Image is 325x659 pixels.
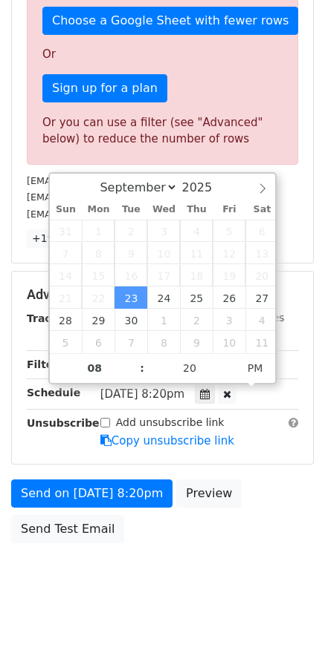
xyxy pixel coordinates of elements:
span: October 11, 2025 [245,331,278,353]
span: September 10, 2025 [147,242,180,264]
span: September 1, 2025 [82,220,115,242]
small: [EMAIL_ADDRESS][DOMAIN_NAME] [27,209,193,220]
span: Sun [50,205,83,214]
span: September 2, 2025 [115,220,147,242]
strong: Schedule [27,387,80,399]
span: Wed [147,205,180,214]
span: October 7, 2025 [115,331,147,353]
small: [EMAIL_ADDRESS][DOMAIN_NAME] [27,191,193,203]
span: September 3, 2025 [147,220,180,242]
span: September 9, 2025 [115,242,147,264]
a: Send Test Email [11,515,124,543]
span: Thu [180,205,213,214]
span: September 25, 2025 [180,286,213,309]
a: Copy unsubscribe link [100,434,234,447]
label: Add unsubscribe link [116,415,225,430]
span: September 30, 2025 [115,309,147,331]
span: September 27, 2025 [245,286,278,309]
span: September 15, 2025 [82,264,115,286]
span: August 31, 2025 [50,220,83,242]
span: Mon [82,205,115,214]
span: September 7, 2025 [50,242,83,264]
div: Or you can use a filter (see "Advanced" below) to reduce the number of rows [42,114,283,148]
span: Fri [213,205,245,214]
span: Tue [115,205,147,214]
span: September 19, 2025 [213,264,245,286]
span: September 17, 2025 [147,264,180,286]
span: September 23, 2025 [115,286,147,309]
span: September 14, 2025 [50,264,83,286]
span: October 5, 2025 [50,331,83,353]
a: Sign up for a plan [42,74,167,102]
span: October 8, 2025 [147,331,180,353]
span: Click to toggle [235,353,276,383]
span: September 20, 2025 [245,264,278,286]
span: September 6, 2025 [245,220,278,242]
span: September 11, 2025 [180,242,213,264]
span: October 3, 2025 [213,309,245,331]
span: [DATE] 8:20pm [100,387,184,401]
small: [EMAIL_ADDRESS][DOMAIN_NAME] [27,175,193,186]
p: Or [42,47,283,62]
span: Sat [245,205,278,214]
span: September 5, 2025 [213,220,245,242]
span: October 4, 2025 [245,309,278,331]
strong: Tracking [27,312,77,324]
span: September 16, 2025 [115,264,147,286]
span: September 4, 2025 [180,220,213,242]
a: Choose a Google Sheet with fewer rows [42,7,298,35]
span: September 8, 2025 [82,242,115,264]
input: Hour [50,353,141,383]
span: September 26, 2025 [213,286,245,309]
span: September 24, 2025 [147,286,180,309]
span: September 22, 2025 [82,286,115,309]
a: Send on [DATE] 8:20pm [11,479,173,508]
a: +193 more [27,229,96,248]
a: Preview [176,479,242,508]
span: October 9, 2025 [180,331,213,353]
span: September 21, 2025 [50,286,83,309]
strong: Unsubscribe [27,417,100,429]
span: September 18, 2025 [180,264,213,286]
span: September 28, 2025 [50,309,83,331]
span: October 6, 2025 [82,331,115,353]
span: September 29, 2025 [82,309,115,331]
input: Year [178,180,231,194]
span: September 13, 2025 [245,242,278,264]
h5: Advanced [27,286,298,303]
strong: Filters [27,358,65,370]
span: September 12, 2025 [213,242,245,264]
span: October 2, 2025 [180,309,213,331]
span: : [140,353,144,383]
iframe: Chat Widget [251,588,325,659]
span: October 10, 2025 [213,331,245,353]
span: October 1, 2025 [147,309,180,331]
input: Minute [144,353,235,383]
